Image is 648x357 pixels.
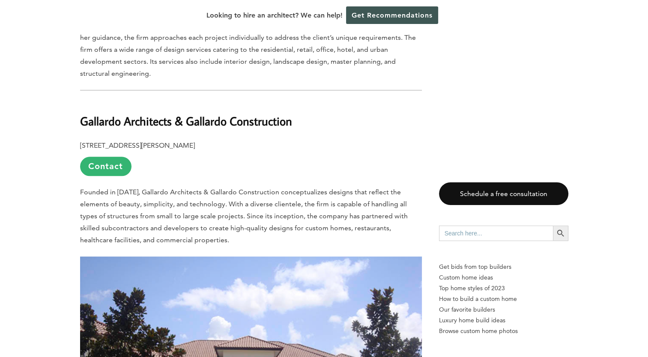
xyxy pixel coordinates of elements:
[439,294,568,304] a: How to build a custom home
[80,188,408,244] span: Founded in [DATE], Gallardo Architects & Gallardo Construction conceptualizes designs that reflec...
[346,6,438,24] a: Get Recommendations
[439,315,568,326] a: Luxury home build ideas
[556,229,565,238] svg: Search
[439,283,568,294] a: Top home styles of 2023
[439,262,568,272] p: Get bids from top builders
[439,326,568,336] a: Browse custom home photos
[439,272,568,283] a: Custom home ideas
[80,113,292,128] b: Gallardo Architects & Gallardo Construction
[80,141,195,149] b: [STREET_ADDRESS][PERSON_NAME]
[439,226,553,241] input: Search here...
[439,182,568,205] a: Schedule a free consultation
[80,157,131,176] a: Contact
[80,9,422,77] span: Varabyeu Partners is known for its impressive works specializing in 21st-century designs. In [DAT...
[439,304,568,315] a: Our favorite builders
